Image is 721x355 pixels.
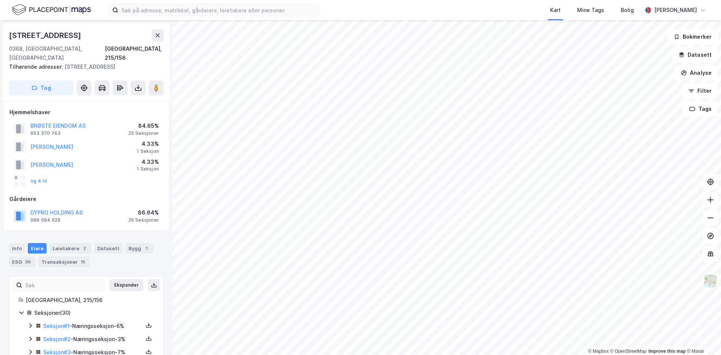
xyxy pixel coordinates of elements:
[43,335,143,344] div: - Næringsseksjon - 3%
[24,258,32,266] div: 36
[9,63,65,70] span: Tilhørende adresser:
[137,139,159,148] div: 4.33%
[682,83,718,98] button: Filter
[34,308,154,317] div: Seksjoner ( 30 )
[9,108,163,117] div: Hjemmelshaver
[667,29,718,44] button: Bokmerker
[9,29,83,41] div: [STREET_ADDRESS]
[94,243,122,254] div: Datasett
[105,44,164,62] div: [GEOGRAPHIC_DATA], 215/156
[30,217,60,223] div: 989 094 629
[674,65,718,80] button: Analyse
[79,258,87,266] div: 15
[588,349,609,354] a: Mapbox
[26,296,154,305] div: [GEOGRAPHIC_DATA], 215/156
[654,6,697,15] div: [PERSON_NAME]
[621,6,634,15] div: Bolig
[610,349,647,354] a: OpenStreetMap
[30,130,60,136] div: 953 370 743
[9,257,35,267] div: ESG
[9,62,158,71] div: [STREET_ADDRESS]
[43,336,71,342] a: Seksjon#2
[43,322,143,331] div: - Næringsseksjon - 6%
[703,274,718,288] img: Z
[81,245,88,252] div: 2
[9,243,25,254] div: Info
[683,319,721,355] iframe: Chat Widget
[143,245,150,252] div: 1
[118,5,319,16] input: Søk på adresse, matrikkel, gårdeiere, leietakere eller personer
[9,44,105,62] div: 0368, [GEOGRAPHIC_DATA], [GEOGRAPHIC_DATA]
[38,257,90,267] div: Transaksjoner
[125,243,153,254] div: Bygg
[137,166,159,172] div: 1 Seksjon
[128,121,159,130] div: 84.65%
[550,6,561,15] div: Kart
[128,217,159,223] div: 26 Seksjoner
[128,208,159,217] div: 86.64%
[683,101,718,116] button: Tags
[43,323,69,329] a: Seksjon#1
[649,349,686,354] a: Improve this map
[9,195,163,204] div: Gårdeiere
[12,3,91,17] img: logo.f888ab2527a4732fd821a326f86c7f29.svg
[28,243,47,254] div: Eiere
[137,157,159,166] div: 4.33%
[50,243,91,254] div: Leietakere
[9,80,74,95] button: Tag
[577,6,604,15] div: Mine Tags
[683,319,721,355] div: Kontrollprogram for chat
[128,130,159,136] div: 25 Seksjoner
[137,148,159,154] div: 1 Seksjon
[109,279,143,291] button: Ekspander
[672,47,718,62] button: Datasett
[22,279,104,291] input: Søk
